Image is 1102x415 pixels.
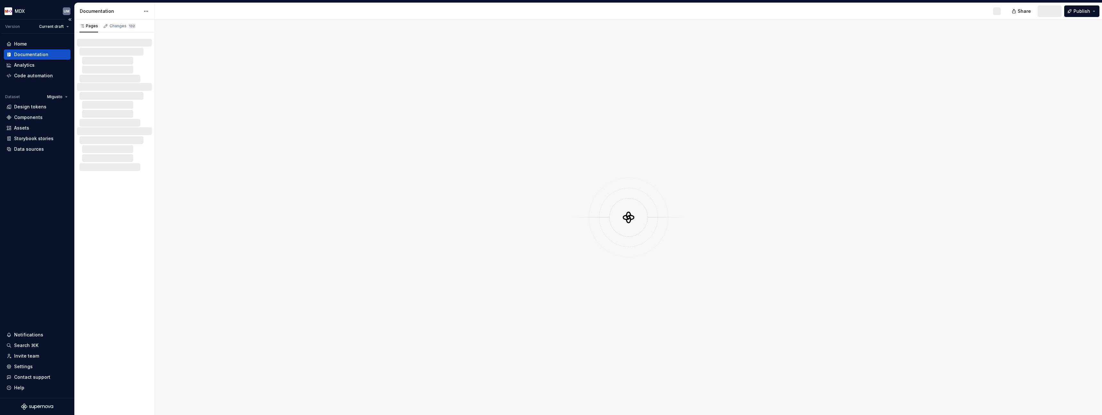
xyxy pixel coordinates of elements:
[14,125,29,131] div: Assets
[14,135,53,142] div: Storybook stories
[1073,8,1090,14] span: Publish
[4,123,70,133] a: Assets
[1008,5,1035,17] button: Share
[4,361,70,372] a: Settings
[14,342,38,349] div: Search ⌘K
[4,372,70,382] button: Contact support
[14,363,33,370] div: Settings
[4,71,70,81] a: Code automation
[128,23,136,29] span: 132
[14,104,46,110] div: Design tokens
[4,383,70,393] button: Help
[65,15,74,24] button: Collapse sidebar
[4,102,70,112] a: Design tokens
[5,24,20,29] div: Version
[4,133,70,144] a: Storybook stories
[14,114,43,121] div: Components
[44,92,70,101] button: Migusto
[14,72,53,79] div: Code automation
[14,385,24,391] div: Help
[4,49,70,60] a: Documentation
[4,39,70,49] a: Home
[1064,5,1099,17] button: Publish
[5,94,20,99] div: Dataset
[4,330,70,340] button: Notifications
[79,23,98,29] div: Pages
[4,144,70,154] a: Data sources
[14,51,48,58] div: Documentation
[14,62,35,68] div: Analytics
[4,351,70,361] a: Invite team
[47,94,62,99] span: Migusto
[4,112,70,123] a: Components
[4,7,12,15] img: e41497f2-3305-4231-9db9-dd4d728291db.png
[4,60,70,70] a: Analytics
[14,353,39,359] div: Invite team
[21,403,53,410] svg: Supernova Logo
[4,340,70,351] button: Search ⌘K
[39,24,64,29] span: Current draft
[1,4,73,18] button: MDXUM
[14,332,43,338] div: Notifications
[80,8,140,14] div: Documentation
[14,374,50,380] div: Contact support
[64,9,70,14] div: UM
[110,23,136,29] div: Changes
[36,22,72,31] button: Current draft
[14,146,44,152] div: Data sources
[14,41,27,47] div: Home
[1018,8,1031,14] span: Share
[15,8,25,14] div: MDX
